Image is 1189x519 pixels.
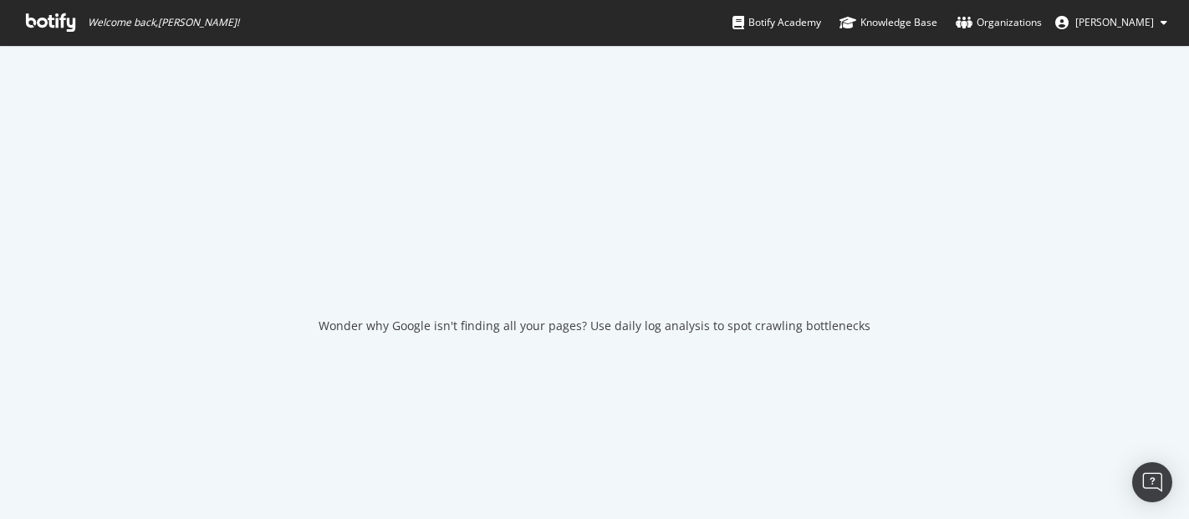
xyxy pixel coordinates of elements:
[88,16,239,29] span: Welcome back, [PERSON_NAME] !
[1075,15,1154,29] span: Dan Sgammato
[1042,9,1181,36] button: [PERSON_NAME]
[319,318,870,334] div: Wonder why Google isn't finding all your pages? Use daily log analysis to spot crawling bottlenecks
[956,14,1042,31] div: Organizations
[732,14,821,31] div: Botify Academy
[839,14,937,31] div: Knowledge Base
[1132,462,1172,502] div: Open Intercom Messenger
[534,231,655,291] div: animation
